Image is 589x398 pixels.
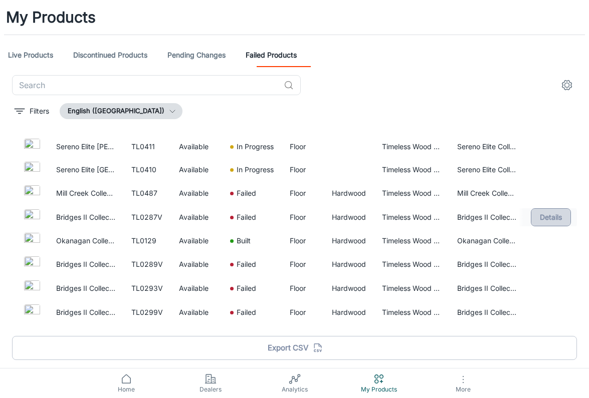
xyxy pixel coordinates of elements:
a: Dealers [168,368,253,398]
p: Sereno Elite [PERSON_NAME] [56,141,115,152]
button: English ([GEOGRAPHIC_DATA]) [60,103,182,119]
td: Available [171,229,222,252]
p: Failed [237,283,256,294]
td: Timeless Wood Floors [374,229,449,252]
p: In Progress [237,164,274,175]
td: Available [171,205,222,229]
p: Failed [237,212,256,223]
td: Timeless Wood Floors [374,324,449,347]
td: Available [171,276,222,300]
a: Failed Products [246,43,297,67]
p: Failed [237,188,256,199]
span: Dealers [174,385,247,394]
p: Built [237,235,251,246]
td: Bridges II Collection [449,252,524,276]
td: Hardwood [324,181,374,205]
td: Sereno Elite Collection [449,158,524,181]
td: Europa Collection [449,324,524,347]
td: TL0410 [123,158,171,181]
span: Home [90,385,162,394]
td: Bridges II Collection [449,300,524,324]
td: Available [171,324,222,347]
td: Floor [282,205,324,229]
td: Available [171,300,222,324]
td: Mill Creek Collection [449,181,524,205]
td: TL0348 [123,324,171,347]
td: Floor [282,181,324,205]
p: Bridges II Collection - Walterdale [56,307,115,318]
p: Failed [237,259,256,270]
td: Bridges II Collection [449,205,524,229]
td: Timeless Wood Floors [374,135,449,158]
td: Floor [282,158,324,181]
a: Home [84,368,168,398]
td: TL0299V [123,300,171,324]
td: Floor [282,276,324,300]
td: TL0129 [123,229,171,252]
input: Search [12,75,280,95]
td: Timeless Wood Floors [374,158,449,181]
td: Hardwood [324,300,374,324]
span: More [427,385,499,393]
td: Timeless Wood Floors [374,300,449,324]
td: Hardwood [324,276,374,300]
p: Bridges II Collection - Lionsgate [56,283,115,294]
td: Floor [282,135,324,158]
p: Sereno Elite [GEOGRAPHIC_DATA] [56,164,115,175]
td: Available [171,135,222,158]
td: TL0287V [123,205,171,229]
td: Timeless Wood Floors [374,276,449,300]
button: filter [12,103,52,119]
a: My Products [337,368,421,398]
a: Live Products [8,43,53,67]
td: TL0293V [123,276,171,300]
p: Failed [237,307,256,318]
td: Floor [282,300,324,324]
td: Hardwood [324,252,374,276]
h1: My Products [6,6,96,29]
button: Export CSV [12,336,577,360]
p: Mill Creek Collection - [GEOGRAPHIC_DATA] [56,188,115,199]
p: Bridges II Collection - Champlain [56,212,115,223]
td: Sereno Elite Collection [449,135,524,158]
td: Okanagan Collection [449,229,524,252]
button: Details [531,208,571,226]
a: Discontinued Products [73,43,147,67]
td: Hardwood [324,205,374,229]
td: Available [171,252,222,276]
button: settings [557,75,577,95]
p: Filters [30,106,49,117]
td: Hardwood [324,229,374,252]
a: Pending Changes [167,43,226,67]
td: Timeless Wood Floors [374,181,449,205]
td: TL0411 [123,135,171,158]
td: Timeless Wood Floors [374,205,449,229]
p: Okanagan Collection - [GEOGRAPHIC_DATA] [56,235,115,246]
td: Available [171,158,222,181]
span: Analytics [259,385,331,394]
a: Analytics [253,368,337,398]
td: Timeless Wood Floors [374,252,449,276]
p: In Progress [237,141,274,152]
span: My Products [343,385,415,394]
td: TL0487 [123,181,171,205]
td: Floor [282,252,324,276]
td: Floor [282,324,324,347]
td: TL0289V [123,252,171,276]
button: More [421,368,505,398]
p: Bridges II Collection - Confederation [56,259,115,270]
td: Floor [282,229,324,252]
td: Available [171,181,222,205]
td: Hardwood [324,324,374,347]
td: Bridges II Collection [449,276,524,300]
